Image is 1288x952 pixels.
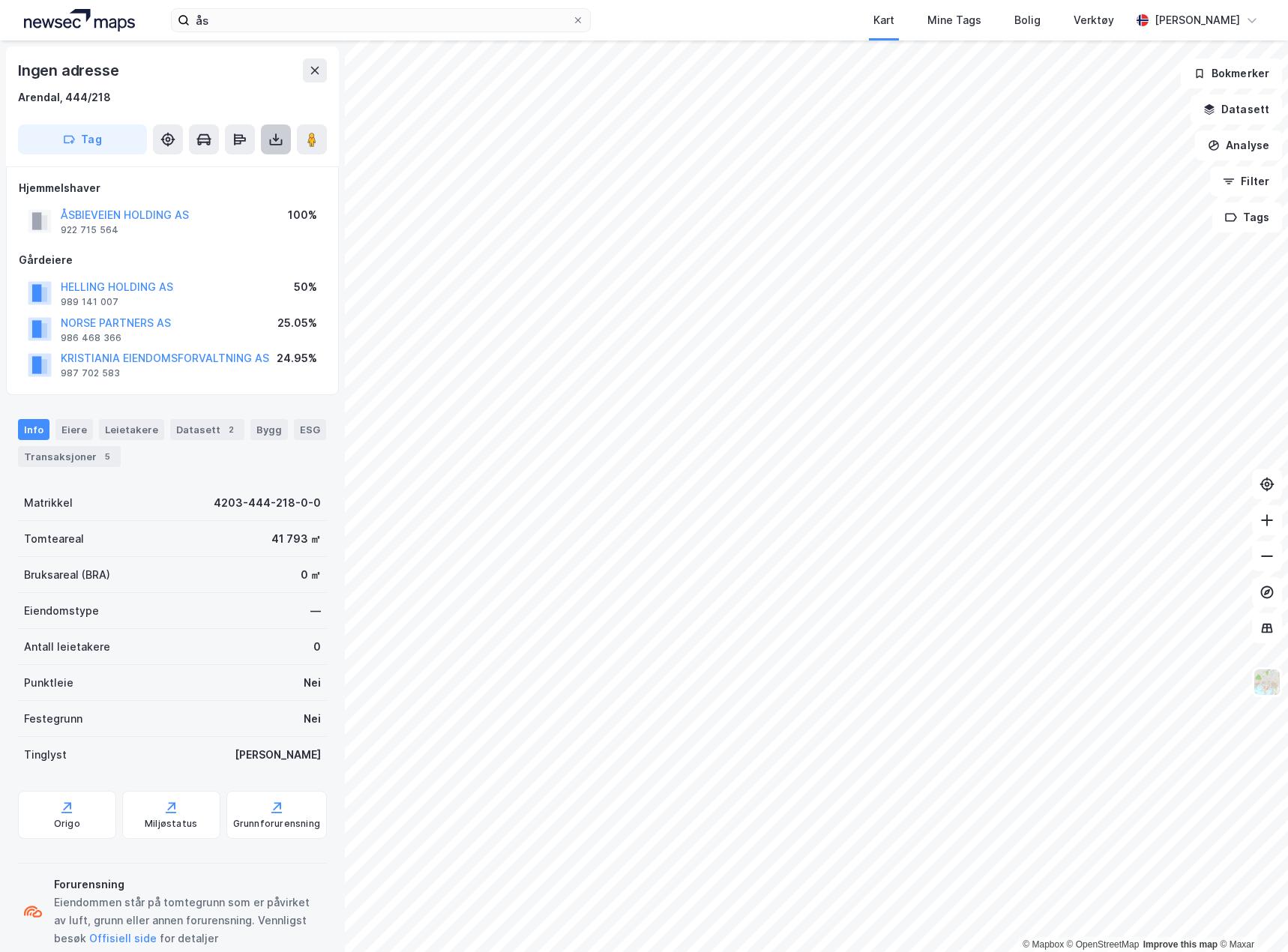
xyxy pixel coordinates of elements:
div: Leietakere [99,419,164,440]
div: — [310,602,321,620]
div: Mine Tags [927,11,981,29]
div: Bygg [250,419,288,440]
div: Tinglyst [24,746,67,764]
div: 986 468 366 [61,332,121,344]
div: Eiendomstype [24,602,99,620]
div: 5 [100,449,115,464]
div: 100% [288,206,317,224]
div: Nei [304,710,321,728]
div: 4203-444-218-0-0 [214,494,321,512]
button: Bokmerker [1181,58,1282,88]
div: Grunnforurensning [233,818,320,830]
button: Tag [18,124,147,154]
div: 24.95% [277,349,317,367]
div: Gårdeiere [19,251,326,269]
div: Origo [54,818,80,830]
div: Punktleie [24,674,73,692]
a: Improve this map [1143,939,1218,950]
div: Transaksjoner [18,446,121,467]
input: Søk på adresse, matrikkel, gårdeiere, leietakere eller personer [190,9,572,31]
div: 50% [294,278,317,296]
div: 989 141 007 [61,296,118,308]
div: Antall leietakere [24,638,110,656]
div: Eiere [55,419,93,440]
button: Datasett [1191,94,1282,124]
div: 0 ㎡ [301,566,321,584]
div: Forurensning [54,876,321,894]
button: Analyse [1195,130,1282,160]
div: Info [18,419,49,440]
div: 922 715 564 [61,224,118,236]
div: Festegrunn [24,710,82,728]
div: Datasett [170,419,244,440]
img: logo.a4113a55bc3d86da70a041830d287a7e.svg [24,9,135,31]
div: Kart [873,11,894,29]
div: Arendal, 444/218 [18,88,111,106]
iframe: Chat Widget [1213,880,1288,952]
div: Eiendommen står på tomtegrunn som er påvirket av luft, grunn eller annen forurensning. Vennligst ... [54,894,321,948]
div: Hjemmelshaver [19,179,326,197]
div: Verktøy [1074,11,1114,29]
div: 2 [223,422,238,437]
div: Bruksareal (BRA) [24,566,110,584]
div: 41 793 ㎡ [271,530,321,548]
div: [PERSON_NAME] [1155,11,1240,29]
a: Mapbox [1023,939,1064,950]
button: Tags [1212,202,1282,232]
div: 987 702 583 [61,367,120,379]
div: Ingen adresse [18,58,121,82]
div: Matrikkel [24,494,73,512]
a: OpenStreetMap [1067,939,1140,950]
button: Filter [1210,166,1282,196]
img: Z [1253,668,1281,696]
div: Nei [304,674,321,692]
div: 25.05% [277,314,317,332]
div: ESG [294,419,326,440]
div: [PERSON_NAME] [235,746,321,764]
div: Miljøstatus [145,818,197,830]
div: 0 [313,638,321,656]
div: Tomteareal [24,530,84,548]
div: Bolig [1014,11,1041,29]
